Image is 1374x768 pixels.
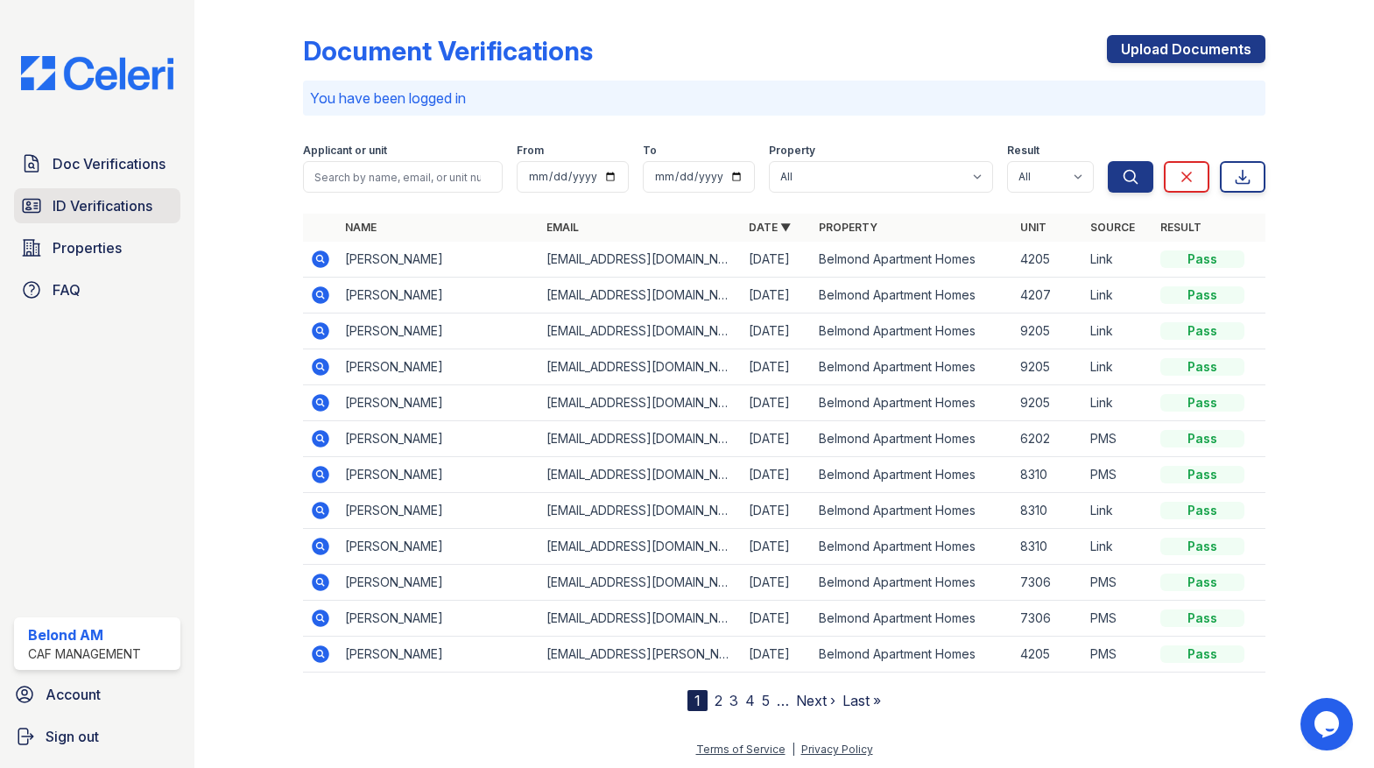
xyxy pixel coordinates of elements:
td: [PERSON_NAME] [338,457,540,493]
a: FAQ [14,272,180,307]
a: Terms of Service [696,743,786,756]
label: To [643,144,657,158]
td: 4207 [1013,278,1083,314]
td: PMS [1083,637,1153,673]
td: Belmond Apartment Homes [812,493,1014,529]
td: [DATE] [742,314,812,349]
td: 8310 [1013,493,1083,529]
img: CE_Logo_Blue-a8612792a0a2168367f1c8372b55b34899dd931a85d93a1a3d3e32e68fde9ad4.png [7,56,187,90]
td: 9205 [1013,385,1083,421]
td: [EMAIL_ADDRESS][DOMAIN_NAME] [539,601,742,637]
td: [PERSON_NAME] [338,242,540,278]
span: Sign out [46,726,99,747]
span: Account [46,684,101,705]
td: [EMAIL_ADDRESS][DOMAIN_NAME] [539,421,742,457]
a: 5 [762,692,770,709]
div: Pass [1160,358,1244,376]
td: [PERSON_NAME] [338,637,540,673]
td: Belmond Apartment Homes [812,421,1014,457]
td: [DATE] [742,493,812,529]
td: [DATE] [742,349,812,385]
div: Pass [1160,502,1244,519]
a: Date ▼ [749,221,791,234]
div: Pass [1160,574,1244,591]
td: Belmond Apartment Homes [812,637,1014,673]
div: Belond AM [28,624,141,645]
a: Next › [796,692,835,709]
td: [DATE] [742,565,812,601]
td: Belmond Apartment Homes [812,349,1014,385]
td: Belmond Apartment Homes [812,278,1014,314]
td: Link [1083,314,1153,349]
div: Pass [1160,286,1244,304]
td: [EMAIL_ADDRESS][DOMAIN_NAME] [539,565,742,601]
td: [EMAIL_ADDRESS][DOMAIN_NAME] [539,242,742,278]
td: PMS [1083,421,1153,457]
td: Link [1083,278,1153,314]
td: [PERSON_NAME] [338,278,540,314]
td: Belmond Apartment Homes [812,457,1014,493]
div: Pass [1160,466,1244,483]
td: 7306 [1013,601,1083,637]
td: [EMAIL_ADDRESS][DOMAIN_NAME] [539,529,742,565]
td: [EMAIL_ADDRESS][DOMAIN_NAME] [539,457,742,493]
td: [DATE] [742,637,812,673]
td: [PERSON_NAME] [338,421,540,457]
a: 3 [729,692,738,709]
a: Doc Verifications [14,146,180,181]
div: Pass [1160,645,1244,663]
td: PMS [1083,457,1153,493]
td: PMS [1083,601,1153,637]
div: Pass [1160,538,1244,555]
label: Applicant or unit [303,144,387,158]
a: Properties [14,230,180,265]
a: Source [1090,221,1135,234]
td: [DATE] [742,242,812,278]
a: Privacy Policy [801,743,873,756]
td: Belmond Apartment Homes [812,529,1014,565]
label: From [517,144,544,158]
td: [PERSON_NAME] [338,349,540,385]
a: Last » [842,692,881,709]
td: Link [1083,242,1153,278]
td: 9205 [1013,314,1083,349]
a: Unit [1020,221,1046,234]
td: Belmond Apartment Homes [812,601,1014,637]
p: You have been logged in [310,88,1259,109]
label: Result [1007,144,1039,158]
td: 7306 [1013,565,1083,601]
td: Belmond Apartment Homes [812,385,1014,421]
div: CAF Management [28,645,141,663]
a: Property [819,221,877,234]
td: Belmond Apartment Homes [812,242,1014,278]
td: [DATE] [742,385,812,421]
div: Document Verifications [303,35,593,67]
td: 6202 [1013,421,1083,457]
td: [EMAIL_ADDRESS][DOMAIN_NAME] [539,493,742,529]
td: Link [1083,385,1153,421]
a: Account [7,677,187,712]
td: [PERSON_NAME] [338,565,540,601]
span: ID Verifications [53,195,152,216]
td: 8310 [1013,457,1083,493]
td: [EMAIL_ADDRESS][DOMAIN_NAME] [539,349,742,385]
td: Belmond Apartment Homes [812,314,1014,349]
iframe: chat widget [1300,698,1356,750]
td: [DATE] [742,457,812,493]
div: Pass [1160,250,1244,268]
a: Sign out [7,719,187,754]
td: 4205 [1013,637,1083,673]
td: [PERSON_NAME] [338,601,540,637]
td: [PERSON_NAME] [338,385,540,421]
label: Property [769,144,815,158]
td: [PERSON_NAME] [338,314,540,349]
div: | [792,743,795,756]
div: 1 [687,690,708,711]
td: [DATE] [742,601,812,637]
a: Name [345,221,377,234]
td: Belmond Apartment Homes [812,565,1014,601]
span: Properties [53,237,122,258]
div: Pass [1160,609,1244,627]
td: 8310 [1013,529,1083,565]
